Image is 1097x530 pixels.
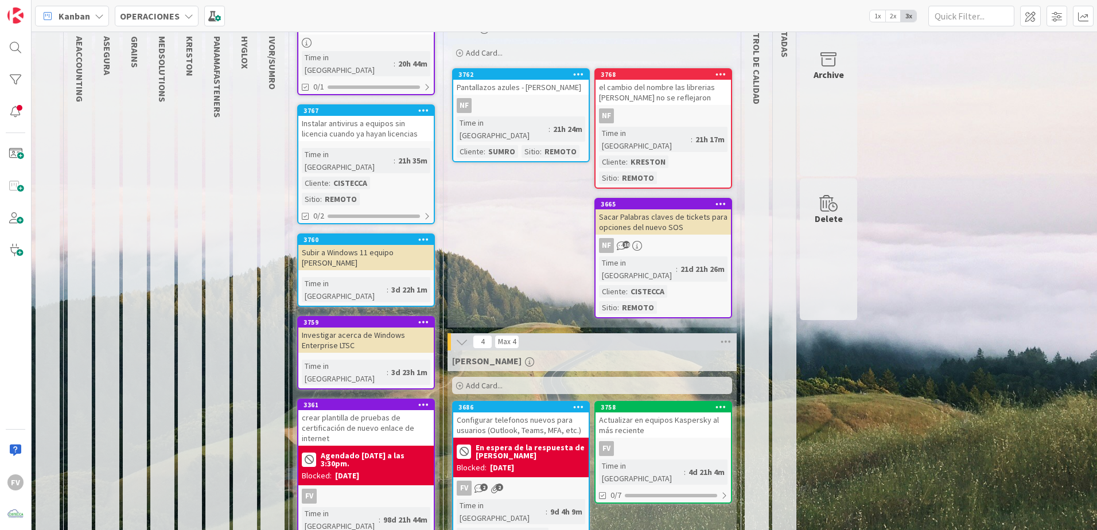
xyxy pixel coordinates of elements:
[550,123,585,135] div: 21h 24m
[678,263,728,275] div: 21d 21h 26m
[267,36,278,89] span: IVOR/SUMRO
[485,145,518,158] div: SUMRO
[298,400,434,410] div: 3361
[814,68,844,81] div: Archive
[239,36,251,69] span: HYGLOX
[596,199,731,209] div: 3665
[596,69,731,105] div: 3768el cambio del nombre las librerias [PERSON_NAME] no se reflejaron
[395,57,430,70] div: 20h 44m
[453,80,589,95] div: Pantallazos azules - [PERSON_NAME]
[212,36,223,118] span: PANAMAFASTENERS
[157,36,168,102] span: MEDSOLUTIONS
[626,155,628,168] span: :
[596,209,731,235] div: Sacar Palabras claves de tickets para opciones del nuevo SOS
[540,145,542,158] span: :
[457,499,546,524] div: Time in [GEOGRAPHIC_DATA]
[453,412,589,438] div: Configurar telefonos nuevos para usuarios (Outlook, Teams, MFA, etc.)
[466,48,503,58] span: Add Card...
[322,193,360,205] div: REMOTO
[302,489,317,504] div: FV
[394,57,395,70] span: :
[628,155,668,168] div: KRESTON
[599,441,614,456] div: FV
[596,108,731,123] div: NF
[928,6,1014,26] input: Quick Filter...
[298,116,434,141] div: Instalar antivirus a equipos sin licencia cuando ya hayan licencias
[457,116,548,142] div: Time in [GEOGRAPHIC_DATA]
[453,402,589,438] div: 3686Configurar telefonos nuevos para usuarios (Outlook, Teams, MFA, etc.)
[458,403,589,411] div: 3686
[599,155,626,168] div: Cliente
[184,36,196,76] span: KRESTON
[7,7,24,24] img: Visit kanbanzone.com
[498,339,516,345] div: Max 4
[297,104,435,224] a: 3767Instalar antivirus a equipos sin licencia cuando ya hayan licenciasTime in [GEOGRAPHIC_DATA]:...
[596,199,731,235] div: 3665Sacar Palabras claves de tickets para opciones del nuevo SOS
[596,412,731,438] div: Actualizar en equipos Kaspersky al más reciente
[473,335,492,349] span: 4
[548,123,550,135] span: :
[599,256,676,282] div: Time in [GEOGRAPHIC_DATA]
[596,402,731,438] div: 3758Actualizar en equipos Kaspersky al más reciente
[458,71,589,79] div: 3762
[453,481,589,496] div: FV
[59,9,90,23] span: Kanban
[599,238,614,253] div: NF
[476,443,585,459] b: En espera de la respuesta de [PERSON_NAME]
[522,145,540,158] div: Sitio
[601,200,731,208] div: 3665
[313,81,324,93] span: 0/1
[599,172,617,184] div: Sitio
[815,212,843,225] div: Delete
[596,80,731,105] div: el cambio del nombre las librerias [PERSON_NAME] no se reflejaron
[599,108,614,123] div: NF
[453,98,589,113] div: NF
[380,513,430,526] div: 98d 21h 44m
[693,133,728,146] div: 21h 17m
[298,106,434,116] div: 3767
[617,301,619,314] span: :
[885,10,901,22] span: 2x
[302,148,394,173] div: Time in [GEOGRAPHIC_DATA]
[304,401,434,409] div: 3361
[387,366,388,379] span: :
[626,285,628,298] span: :
[298,410,434,446] div: crear plantilla de pruebas de certificación de nuevo enlace de internet
[542,145,579,158] div: REMOTO
[546,505,547,518] span: :
[453,69,589,95] div: 3762Pantallazos azules - [PERSON_NAME]
[74,36,85,102] span: AEACCOUNTING
[599,127,691,152] div: Time in [GEOGRAPHIC_DATA]
[297,316,435,389] a: 3759Investigar acerca de Windows Enterprise LTSCTime in [GEOGRAPHIC_DATA]:3d 23h 1m
[452,68,590,162] a: 3762Pantallazos azules - [PERSON_NAME]NFTime in [GEOGRAPHIC_DATA]:21h 24mCliente:SUMROSitio:REMOTO
[302,277,387,302] div: Time in [GEOGRAPHIC_DATA]
[320,193,322,205] span: :
[599,459,684,485] div: Time in [GEOGRAPHIC_DATA]
[394,154,395,167] span: :
[901,10,916,22] span: 3x
[453,402,589,412] div: 3686
[388,283,430,296] div: 3d 22h 1m
[129,36,141,68] span: GRAINS
[395,154,430,167] div: 21h 35m
[619,172,657,184] div: REMOTO
[457,145,484,158] div: Cliente
[870,10,885,22] span: 1x
[596,69,731,80] div: 3768
[610,489,621,501] span: 0/7
[313,210,324,222] span: 0/2
[452,355,522,367] span: FERNANDO
[676,263,678,275] span: :
[594,401,732,504] a: 3758Actualizar en equipos Kaspersky al más recienteFVTime in [GEOGRAPHIC_DATA]:4d 21h 4m0/7
[466,380,503,391] span: Add Card...
[496,484,503,491] span: 2
[596,238,731,253] div: NF
[302,360,387,385] div: Time in [GEOGRAPHIC_DATA]
[302,193,320,205] div: Sitio
[302,51,394,76] div: Time in [GEOGRAPHIC_DATA]
[453,69,589,80] div: 3762
[601,71,731,79] div: 3768
[304,236,434,244] div: 3760
[304,107,434,115] div: 3767
[484,145,485,158] span: :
